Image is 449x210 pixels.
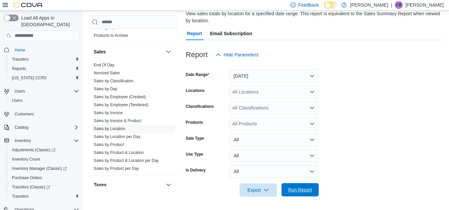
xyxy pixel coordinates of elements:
[186,152,203,157] label: Use Type
[12,57,29,62] span: Transfers
[12,137,79,145] span: Inventory
[12,66,26,71] span: Reports
[230,133,319,146] button: All
[94,118,141,123] a: Sales by Invoice & Product
[94,134,140,139] a: Sales by Location per Day
[12,123,31,131] button: Catalog
[7,173,82,182] button: Purchase Orders
[12,166,67,171] span: Inventory Manager (Classic)
[94,103,148,107] a: Sales by Employee (Tendered)
[94,63,114,67] a: End Of Day
[94,95,146,99] a: Sales by Employee (Created)
[94,181,163,188] button: Taxes
[12,110,37,118] a: Customers
[7,182,82,192] a: Transfers (Classic)
[12,123,79,131] span: Catalog
[309,121,315,126] button: Open list of options
[9,74,49,82] a: [US_STATE] CCRS
[9,74,79,82] span: Washington CCRS
[94,142,124,147] span: Sales by Product
[9,146,58,154] a: Adjustments (Classic)
[165,48,172,56] button: Sales
[15,111,34,117] span: Customers
[9,155,79,163] span: Inventory Count
[187,27,202,40] span: Report
[9,165,79,173] span: Inventory Manager (Classic)
[12,194,29,199] span: Transfers
[94,48,163,55] button: Sales
[15,138,31,143] span: Inventory
[94,78,134,84] span: Sales by Classification
[186,104,214,109] label: Classifications
[94,87,117,91] a: Sales by Day
[186,120,203,125] label: Products
[94,166,139,171] a: Sales by Product per Day
[94,134,140,139] span: Sales by Location per Day
[9,146,79,154] span: Adjustments (Classic)
[213,48,261,61] button: Hide Parameters
[9,155,43,163] a: Inventory Count
[94,62,114,68] span: End Of Day
[350,1,388,9] p: [PERSON_NAME]
[244,183,273,197] span: Export
[9,65,29,73] a: Reports
[94,110,123,115] a: Sales by Invoice
[210,27,252,40] span: Email Subscription
[12,87,79,95] span: Users
[281,183,319,196] button: Run Report
[94,150,144,155] span: Sales by Product & Location
[9,183,79,191] span: Transfers (Classic)
[94,86,117,92] span: Sales by Day
[94,158,159,163] span: Sales by Product & Location per Day
[12,75,47,81] span: [US_STATE] CCRS
[15,125,28,130] span: Catalog
[15,89,25,94] span: Users
[94,70,120,76] span: Itemized Sales
[224,51,259,58] span: Hide Parameters
[1,45,82,55] button: Home
[94,94,146,100] span: Sales by Employee (Created)
[94,126,125,131] a: Sales by Location
[94,166,139,171] span: Sales by Product per Day
[12,137,34,145] button: Inventory
[15,47,25,53] span: Home
[9,192,31,200] a: Transfers
[12,46,79,54] span: Home
[12,184,50,190] span: Transfers (Classic)
[1,123,82,132] button: Catalog
[288,186,312,193] span: Run Report
[94,110,123,115] span: Sales by Invoice
[7,73,82,83] button: [US_STATE] CCRS
[186,72,209,77] label: Date Range
[7,155,82,164] button: Inventory Count
[12,147,56,153] span: Adjustments (Classic)
[309,105,315,110] button: Open list of options
[395,1,403,9] div: Casey Bennett
[12,87,28,95] button: Users
[391,1,392,9] p: |
[94,181,107,188] h3: Taxes
[94,79,134,83] a: Sales by Classification
[9,174,45,182] a: Purchase Orders
[94,158,159,163] a: Sales by Product & Location per Day
[230,149,319,162] button: All
[1,87,82,96] button: Users
[19,15,79,28] span: Load All Apps in [GEOGRAPHIC_DATA]
[7,96,82,105] button: Users
[94,142,124,147] a: Sales by Product
[12,46,28,54] a: Home
[9,192,79,200] span: Transfers
[88,24,178,42] div: Products
[298,2,319,8] span: Feedback
[7,64,82,73] button: Reports
[1,136,82,145] button: Inventory
[12,175,42,180] span: Purchase Orders
[324,2,338,9] input: Dark Mode
[94,33,128,38] a: Products to Archive
[9,55,31,63] a: Transfers
[9,183,53,191] a: Transfers (Classic)
[7,55,82,64] button: Transfers
[94,118,141,123] span: Sales by Invoice & Product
